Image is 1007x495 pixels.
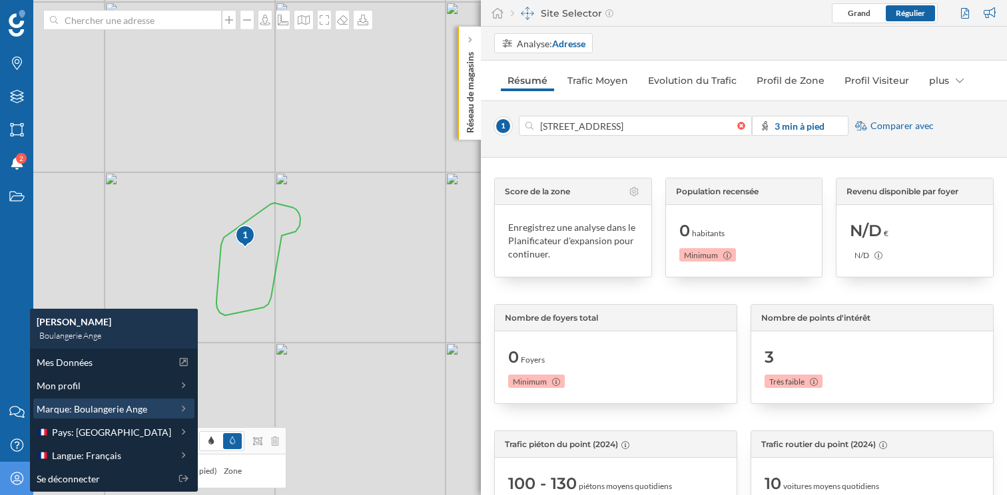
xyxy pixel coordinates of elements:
strong: 3 min à pied [775,120,825,132]
span: 1 [494,117,512,135]
div: [PERSON_NAME] [37,315,191,329]
a: Résumé [501,70,554,91]
p: Réseau de magasins [464,47,477,133]
div: Analyse: [517,37,585,51]
span: 0 [679,220,690,242]
a: Profil de Zone [750,70,831,91]
img: Logo Geoblink [9,10,25,37]
span: 10 [765,473,781,494]
span: Population recensée [676,186,759,198]
span: voitures moyens quotidiens [783,480,879,492]
span: Minimum [513,376,547,388]
span: 3 [765,347,774,368]
span: Trafic routier du point (2024) [761,438,876,450]
span: piétons moyens quotidiens [579,480,672,492]
div: 1 [234,224,254,248]
a: Profil Visiteur [838,70,916,91]
span: 2 [19,152,23,165]
span: 0 [508,347,519,368]
div: 1 [234,228,256,242]
span: 100 - 130 [508,473,577,494]
span: Nombre de points d'intérêt [761,312,870,324]
span: Mes Données [37,355,93,369]
a: Evolution du Trafic [641,70,743,91]
span: Score de la zone [505,186,570,198]
div: Zone 1. [STREET_ADDRESS] (3 min À pied) [148,464,303,478]
span: Très faible [769,376,805,388]
span: habitants [692,228,725,240]
span: Mon profil [37,379,81,393]
img: pois-map-marker.svg [234,224,257,250]
div: Enregistrez une analyse dans le Planificateur d'expansion pour continuer. [508,221,638,261]
span: Revenu disponible par foyer [846,186,958,198]
div: Boulangerie Ange [37,329,191,342]
span: Minimum [684,249,718,261]
a: Trafic Moyen [561,70,635,91]
span: Trafic piéton du point (2024) [505,438,618,450]
span: Marque: Boulangerie Ange [37,402,147,416]
span: Support [28,9,76,21]
span: Pays: [GEOGRAPHIC_DATA] [52,425,171,439]
span: N/D [854,249,869,261]
span: Grand [848,8,870,18]
span: Comparer avec [870,119,934,132]
span: € [884,228,888,240]
div: Site Selector [511,7,613,20]
div: plus [922,70,970,91]
span: N/D [850,220,882,242]
img: dashboards-manager.svg [521,7,534,20]
span: Nombre de foyers total [505,312,598,324]
span: Se déconnecter [37,472,100,486]
strong: Adresse [552,38,585,49]
span: Foyers [521,354,545,366]
span: Langue: Français [52,448,121,462]
span: Régulier [896,8,925,18]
